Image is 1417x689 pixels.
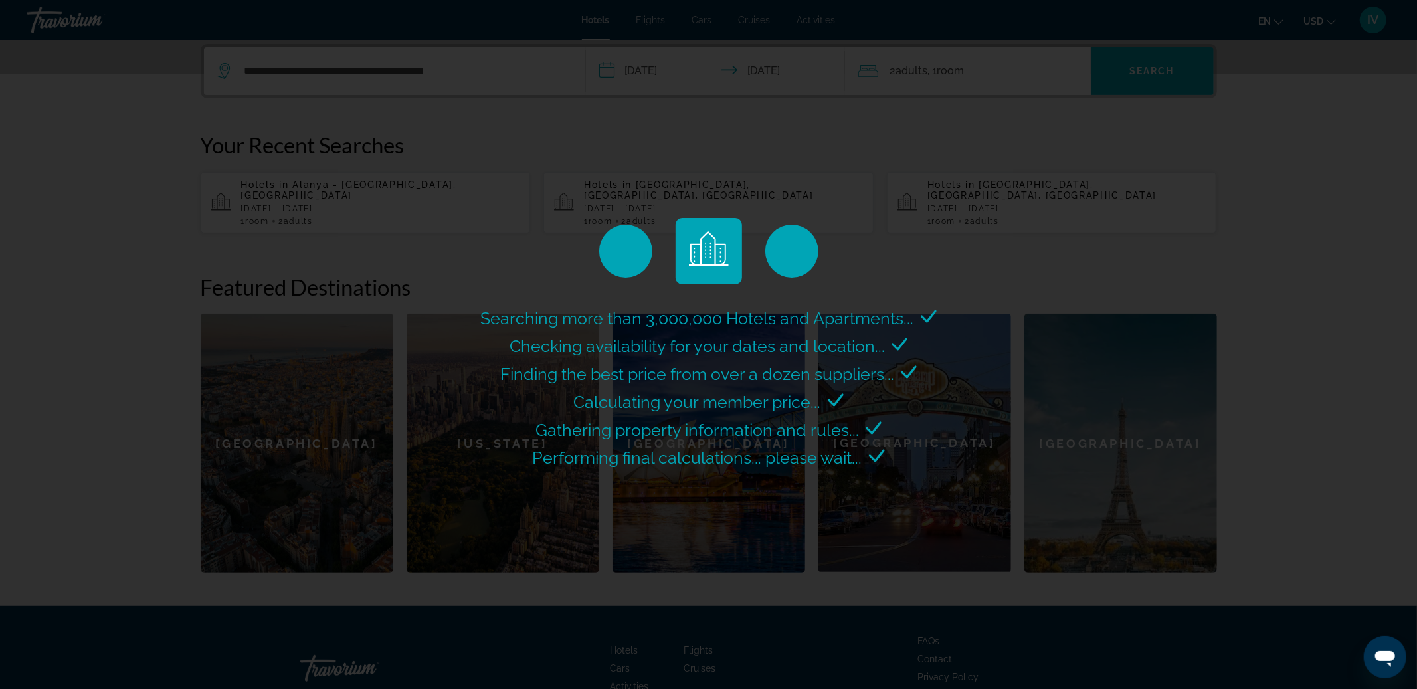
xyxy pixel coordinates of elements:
[500,364,894,384] span: Finding the best price from over a dozen suppliers...
[481,308,914,328] span: Searching more than 3,000,000 Hotels and Apartments...
[533,448,862,468] span: Performing final calculations... please wait...
[510,336,885,356] span: Checking availability for your dates and location...
[535,420,859,440] span: Gathering property information and rules...
[1364,636,1406,678] iframe: Кнопка запуска окна обмена сообщениями
[574,392,821,412] span: Calculating your member price...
